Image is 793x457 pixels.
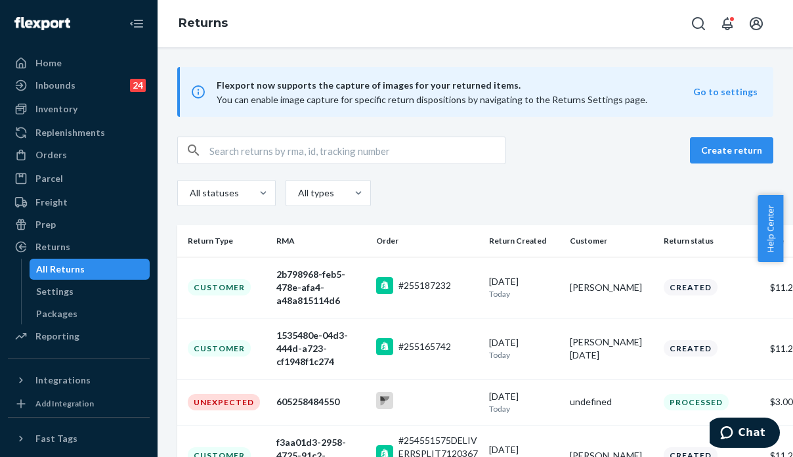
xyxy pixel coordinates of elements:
[123,11,150,37] button: Close Navigation
[8,144,150,165] a: Orders
[35,398,94,409] div: Add Integration
[130,79,146,92] div: 24
[35,126,105,139] div: Replenishments
[489,403,560,414] p: Today
[489,336,560,360] div: [DATE]
[298,186,332,200] div: All types
[565,225,658,257] th: Customer
[398,279,451,292] div: #255187232
[398,340,451,353] div: #255165742
[35,218,56,231] div: Prep
[8,326,150,347] a: Reporting
[188,340,251,357] div: Customer
[8,236,150,257] a: Returns
[8,396,150,412] a: Add Integration
[8,53,150,74] a: Home
[8,98,150,120] a: Inventory
[36,263,85,276] div: All Returns
[36,307,77,320] div: Packages
[179,16,228,30] a: Returns
[217,94,647,105] span: You can enable image capture for specific return dispositions by navigating to the Returns Settin...
[35,56,62,70] div: Home
[489,288,560,299] p: Today
[35,148,67,162] div: Orders
[35,330,79,343] div: Reporting
[710,418,780,450] iframe: Opens a widget where you can chat to one of our agents
[664,279,718,295] div: Created
[8,122,150,143] a: Replenishments
[489,349,560,360] p: Today
[188,279,251,295] div: Customer
[35,432,77,445] div: Fast Tags
[489,275,560,299] div: [DATE]
[36,285,74,298] div: Settings
[693,85,758,98] button: Go to settings
[30,303,150,324] a: Packages
[664,340,718,357] div: Created
[758,195,783,262] button: Help Center
[570,395,653,408] div: undefined
[168,5,238,43] ol: breadcrumbs
[30,281,150,302] a: Settings
[188,394,260,410] div: Unexpected
[8,168,150,189] a: Parcel
[217,77,693,93] span: Flexport now supports the capture of images for your returned items.
[8,192,150,213] a: Freight
[35,102,77,116] div: Inventory
[35,172,63,185] div: Parcel
[714,11,740,37] button: Open notifications
[35,374,91,387] div: Integrations
[489,390,560,414] div: [DATE]
[570,336,653,362] div: [PERSON_NAME][DATE]
[276,395,366,408] div: 605258484550
[209,137,505,163] input: Search returns by rma, id, tracking number
[570,281,653,294] div: [PERSON_NAME]
[8,75,150,96] a: Inbounds24
[664,394,729,410] div: Processed
[35,79,75,92] div: Inbounds
[276,329,366,368] div: 1535480e-04d3-444d-a723-cf1948f1c274
[690,137,773,163] button: Create return
[35,240,70,253] div: Returns
[8,370,150,391] button: Integrations
[177,225,271,257] th: Return Type
[190,186,237,200] div: All statuses
[30,259,150,280] a: All Returns
[276,268,366,307] div: 2b798968-feb5-478e-afa4-a48a815114d6
[743,11,769,37] button: Open account menu
[371,225,483,257] th: Order
[658,225,765,257] th: Return status
[271,225,371,257] th: RMA
[484,225,565,257] th: Return Created
[14,17,70,30] img: Flexport logo
[8,428,150,449] button: Fast Tags
[685,11,712,37] button: Open Search Box
[8,214,150,235] a: Prep
[35,196,68,209] div: Freight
